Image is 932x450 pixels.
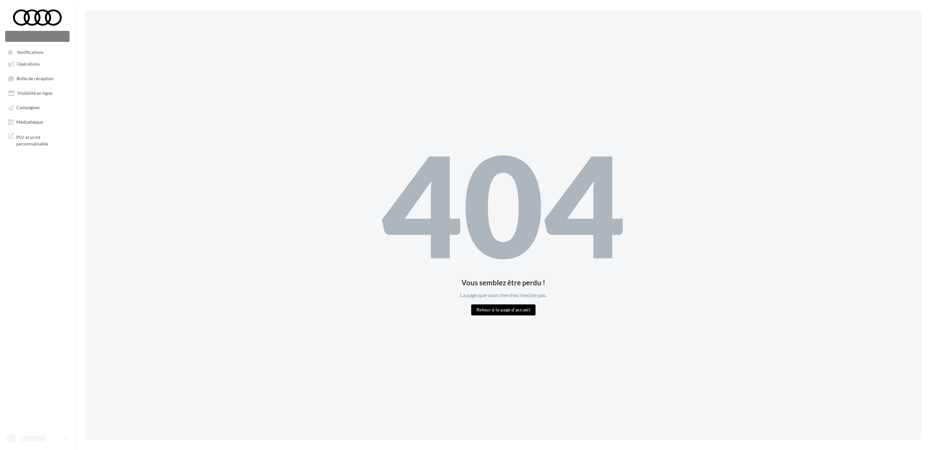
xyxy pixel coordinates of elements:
[4,116,71,128] a: Médiathèque
[4,87,71,99] a: Visibilité en ligne
[4,72,71,84] a: Boîte de réception
[17,61,40,67] span: Opérations
[4,58,71,69] a: Opérations
[382,134,625,274] div: 404
[16,133,67,147] span: PLV et print personnalisable
[16,105,40,110] span: Campagnes
[471,305,536,316] button: Retour à la page d'accueil
[17,76,54,81] span: Boîte de réception
[382,292,625,299] div: La page que vous cherchez n'existe pas.
[5,31,70,42] div: Nouvelle campagne
[4,101,71,113] a: Campagnes
[382,280,625,287] div: Vous semblez être perdu !
[17,49,44,55] span: Notifications
[18,90,52,96] span: Visibilité en ligne
[4,130,71,149] a: PLV et print personnalisable
[16,119,43,125] span: Médiathèque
